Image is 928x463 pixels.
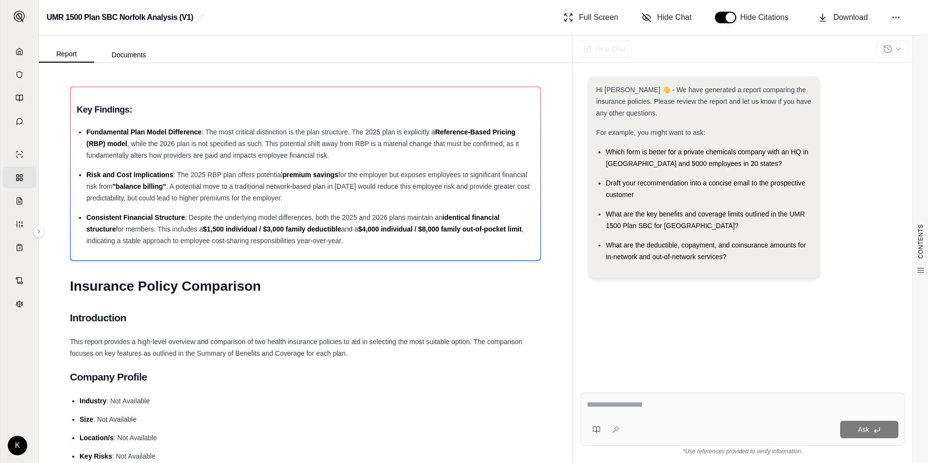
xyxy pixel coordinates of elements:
div: *Use references provided to verify information. [580,446,905,455]
span: Download [833,12,868,23]
span: and a [341,225,358,233]
div: K [8,436,27,455]
span: Industry [80,397,106,405]
h2: Company Profile [70,367,541,387]
h3: Key Findings: [77,101,534,118]
button: Hide Chat [638,8,696,27]
button: Full Screen [560,8,622,27]
a: Prompt Library [2,87,36,109]
span: $4,000 individual / $8,000 family out-of-pocket limit [358,225,522,233]
span: For example, you might want to ask: [596,129,705,136]
span: Ask [858,426,869,433]
h2: UMR 1500 Plan SBC Norfolk Analysis (V1) [47,9,193,26]
span: : Not Available [114,434,157,442]
span: $1,500 individual / $3,000 family deductible [203,225,341,233]
span: Full Screen [579,12,618,23]
span: Hide Chat [657,12,692,23]
span: Risk and Cost Implications [86,171,173,179]
button: Documents [94,47,164,63]
span: premium savings [282,171,338,179]
span: Key Risks [80,452,112,460]
span: Fundamental Plan Model Difference [86,128,201,136]
span: Draft your recommendation into a concise email to the prospective customer [606,179,805,198]
span: Which form is better for a private chemicals company with an HQ in [GEOGRAPHIC_DATA] and 5000 emp... [606,148,808,167]
span: CONTENTS [917,224,925,259]
span: : Not Available [93,415,136,423]
span: Location/s [80,434,114,442]
button: Report [39,46,94,63]
h2: Introduction [70,308,541,328]
span: Hide Citations [740,12,795,23]
span: . A potential move to a traditional network-based plan in [DATE] would reduce this employee risk ... [86,182,530,202]
a: Chat [2,111,36,132]
span: : The most critical distinction is the plan structure. The 2025 plan is explicitly a [201,128,435,136]
h1: Insurance Policy Comparison [70,273,541,300]
span: , while the 2026 plan is not specified as such. This potential shift away from RBP is a material ... [86,140,519,159]
span: "balance billing" [113,182,166,190]
span: Size [80,415,93,423]
button: Download [814,8,872,27]
img: Expand sidebar [14,11,25,22]
a: Custom Report [2,214,36,235]
a: Legal Search Engine [2,293,36,314]
span: : Not Available [106,397,149,405]
button: Ask [840,421,898,438]
span: This report provides a high-level overview and comparison of two health insurance policies to aid... [70,338,522,357]
a: Claim Coverage [2,190,36,212]
a: Coverage Table [2,237,36,258]
a: Contract Analysis [2,270,36,291]
span: Hi [PERSON_NAME] 👋 - We have generated a report comparing the insurance policies. Please review t... [596,86,811,117]
button: Expand sidebar [10,7,29,26]
a: Home [2,41,36,62]
span: : Despite the underlying model differences, both the 2025 and 2026 plans maintain an [185,214,443,221]
span: : The 2025 RBP plan offers potential [173,171,282,179]
span: for members. This includes a [116,225,203,233]
a: Policy Comparisons [2,167,36,188]
button: Expand sidebar [33,226,45,237]
a: Documents Vault [2,64,36,85]
span: What are the key benefits and coverage limits outlined in the UMR 1500 Plan SBC for [GEOGRAPHIC_D... [606,210,805,230]
span: What are the deductible, copayment, and coinsurance amounts for in-network and out-of-network ser... [606,241,806,261]
span: : Not Available [112,452,155,460]
span: Consistent Financial Structure [86,214,185,221]
a: Single Policy [2,144,36,165]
